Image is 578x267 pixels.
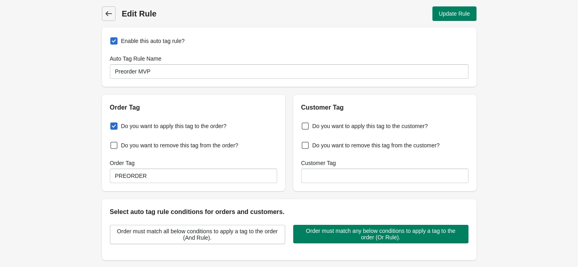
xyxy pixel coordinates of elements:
[110,207,468,217] h2: Select auto tag rule conditions for orders and customers.
[110,225,285,244] button: Order must match all below conditions to apply a tag to the order (And Rule).
[121,37,185,45] span: Enable this auto tag rule?
[439,10,470,17] span: Update Rule
[110,159,135,167] label: Order Tag
[293,225,468,243] button: Order must match any below conditions to apply a tag to the order (Or Rule).
[117,228,278,241] span: Order must match all below conditions to apply a tag to the order (And Rule).
[312,141,440,149] span: Do you want to remove this tag from the customer?
[121,122,227,130] span: Do you want to apply this tag to the order?
[312,122,428,130] span: Do you want to apply this tag to the customer?
[300,228,462,241] span: Order must match any below conditions to apply a tag to the order (Or Rule).
[301,103,468,112] h2: Customer Tag
[122,8,288,19] h1: Edit Rule
[110,55,162,63] label: Auto Tag Rule Name
[110,103,277,112] h2: Order Tag
[301,159,336,167] label: Customer Tag
[432,6,477,21] button: Update Rule
[121,141,239,149] span: Do you want to remove this tag from the order?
